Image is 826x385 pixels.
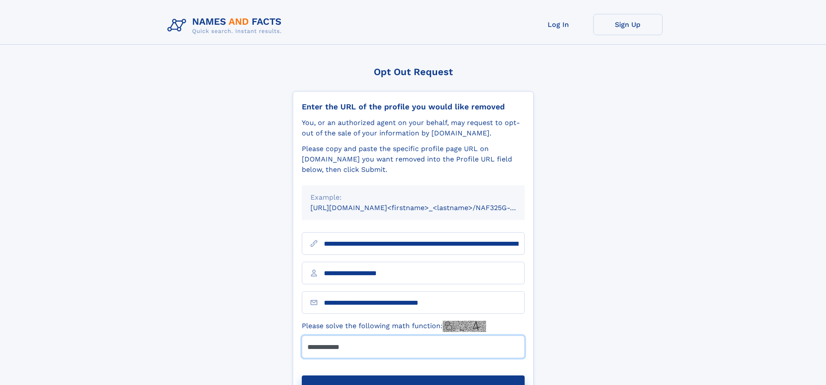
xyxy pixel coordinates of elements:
[302,144,525,175] div: Please copy and paste the specific profile page URL on [DOMAIN_NAME] you want removed into the Pr...
[302,102,525,112] div: Enter the URL of the profile you would like removed
[293,66,534,77] div: Opt Out Request
[302,321,486,332] label: Please solve the following math function:
[310,192,516,203] div: Example:
[302,118,525,138] div: You, or an authorized agent on your behalf, may request to opt-out of the sale of your informatio...
[164,14,289,37] img: Logo Names and Facts
[310,204,541,212] small: [URL][DOMAIN_NAME]<firstname>_<lastname>/NAF325G-xxxxxxxx
[524,14,593,35] a: Log In
[593,14,663,35] a: Sign Up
